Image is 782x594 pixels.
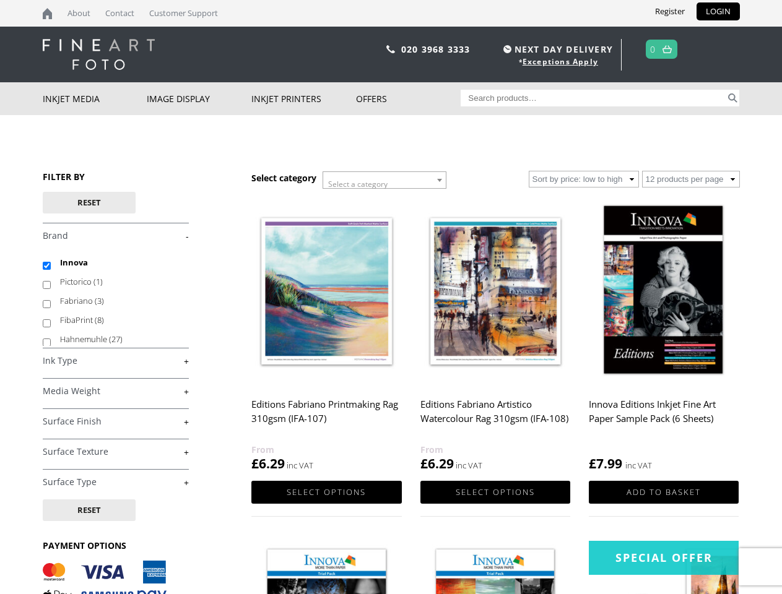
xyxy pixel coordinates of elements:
h3: FILTER BY [43,171,189,183]
button: Search [726,90,740,106]
span: £ [589,455,596,472]
a: - [43,230,189,242]
a: Offers [356,82,461,115]
bdi: 6.29 [420,455,454,472]
strong: inc VAT [625,458,652,473]
span: (27) [109,334,123,345]
img: Innova Editions Inkjet Fine Art Paper Sample Pack (6 Sheets) [589,197,739,385]
a: + [43,416,189,428]
span: (1) [93,276,103,287]
a: + [43,385,189,397]
label: Innova [60,253,177,272]
h4: Surface Type [43,469,189,494]
div: Special Offer [589,541,739,575]
label: FibaPrint [60,311,177,330]
h4: Ink Type [43,348,189,372]
span: £ [251,455,259,472]
img: phone.svg [386,45,395,53]
span: NEXT DAY DELIVERY [500,42,613,56]
a: Inkjet Media [43,82,147,115]
img: time.svg [503,45,511,53]
a: Inkjet Printers [251,82,356,115]
bdi: 7.99 [589,455,622,472]
h4: Surface Finish [43,408,189,433]
h2: Innova Editions Inkjet Fine Art Paper Sample Pack (6 Sheets) [589,393,739,442]
h4: Brand [43,223,189,247]
button: Reset [43,192,136,213]
h2: Editions Fabriano Printmaking Rag 310gsm (IFA-107) [251,393,401,442]
a: LOGIN [697,2,740,20]
a: Innova Editions Inkjet Fine Art Paper Sample Pack (6 Sheets) £7.99 inc VAT [589,197,739,473]
a: Select options for “Editions Fabriano Printmaking Rag 310gsm (IFA-107)” [251,481,401,504]
label: Pictorico [60,272,177,291]
a: Exceptions Apply [523,56,598,67]
a: + [43,476,189,488]
span: £ [420,455,428,472]
h3: Select category [251,172,316,184]
h3: PAYMENT OPTIONS [43,540,189,551]
img: logo-white.svg [43,39,155,70]
img: Editions Fabriano Artistico Watercolour Rag 310gsm (IFA-108) [420,197,570,385]
input: Search products… [461,90,726,106]
a: + [43,446,189,458]
h2: Editions Fabriano Artistico Watercolour Rag 310gsm (IFA-108) [420,393,570,442]
a: 0 [650,40,656,58]
h4: Media Weight [43,378,189,403]
span: (8) [95,314,104,325]
a: + [43,355,189,367]
a: Select options for “Editions Fabriano Artistico Watercolour Rag 310gsm (IFA-108)” [420,481,570,504]
label: Fabriano [60,291,177,311]
h4: Surface Texture [43,439,189,463]
a: Editions Fabriano Artistico Watercolour Rag 310gsm (IFA-108) £6.29 [420,197,570,473]
button: Reset [43,499,136,521]
label: Hahnemuhle [60,330,177,349]
a: 020 3968 3333 [401,43,471,55]
a: Editions Fabriano Printmaking Rag 310gsm (IFA-107) £6.29 [251,197,401,473]
a: Add to basket: “Innova Editions Inkjet Fine Art Paper Sample Pack (6 Sheets)” [589,481,739,504]
span: Select a category [328,179,388,189]
select: Shop order [529,171,639,187]
img: Editions Fabriano Printmaking Rag 310gsm (IFA-107) [251,197,401,385]
bdi: 6.29 [251,455,285,472]
span: (3) [95,295,104,306]
a: Register [646,2,694,20]
img: basket.svg [663,45,672,53]
a: Image Display [147,82,251,115]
